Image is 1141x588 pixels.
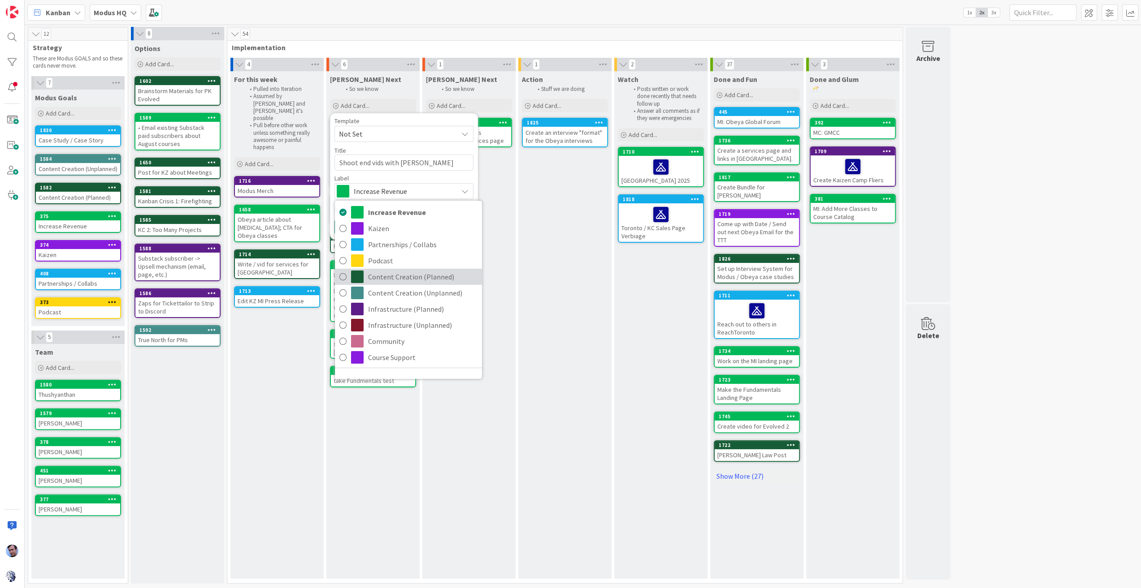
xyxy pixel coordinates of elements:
li: Answer all comments as if they were emergencies [629,107,703,122]
a: 1736Create a services page and links in [GEOGRAPHIC_DATA]. [714,136,800,165]
a: 1718take Fundmentals test [330,366,416,387]
label: Title [334,146,346,155]
a: Infrastructure (Unplanned) [335,317,482,333]
div: 1825 [527,120,607,126]
div: 1710[GEOGRAPHIC_DATA] 2025 [619,148,703,186]
div: 1722[PERSON_NAME] Law Post [715,441,799,461]
span: Jim Next [330,75,401,84]
div: 1586 [135,289,220,297]
div: 1580 [36,381,120,389]
span: 1 [437,59,444,70]
div: 1602 [139,78,220,84]
span: Infrastructure (Unplanned) [368,318,477,332]
img: avatar [6,570,18,582]
div: [PERSON_NAME] [36,503,120,515]
span: Course Support [368,351,477,364]
div: 1709Create Kaizen Camp Fliers [811,147,895,186]
div: Set up Interview System for Modus / Obeya case studies [715,263,799,283]
div: 1736 [719,137,799,144]
a: Partnerships / Collabs [335,236,482,253]
span: 5 [46,332,53,343]
span: Content Creation (Planned) [368,270,477,283]
div: 381 [811,195,895,203]
span: Strategy [33,43,117,52]
div: MI: Add More Classes to Course Catalog [811,203,895,223]
div: 1817 [715,173,799,181]
div: 1709 [815,148,895,155]
div: 1830 [36,126,120,134]
li: So we know [437,86,511,93]
span: Content Creation (Unplanned) [368,286,477,300]
div: Brainstorm Materials for PK Evolved [135,85,220,105]
span: Increase Revenue [368,206,477,219]
div: 1719 [719,211,799,217]
div: 1584 [40,156,120,162]
div: Post Prod [PERSON_NAME] [331,240,415,252]
div: 1825 [523,119,607,127]
div: Create Bundle for [PERSON_NAME] [715,181,799,201]
span: 1x [963,8,976,17]
a: 1584Content Creation (Unplanned) [35,154,121,176]
a: 1714Write / vid for services for [GEOGRAPHIC_DATA] [234,249,320,279]
span: Action [522,75,543,84]
span: For this week [234,75,278,84]
a: 1581Kanban Crisis 1: Firefighting [134,186,221,208]
a: 1739Use [DOMAIN_NAME] to set up a populated schedule for late aug / early sept. 90 minute worksho... [330,260,416,322]
div: 1589 [135,114,220,122]
div: 378 [36,438,120,446]
div: Kanban Crisis 1: Firefighting [135,195,220,207]
div: 373 [36,298,120,306]
div: Make the Fundamentals Landing Page [715,384,799,403]
span: Not Set [339,128,451,140]
div: 1581Kanban Crisis 1: Firefighting [135,187,220,207]
span: 6 [341,59,348,70]
span: 7 [46,77,53,88]
span: Team [35,348,53,356]
div: 445 [715,108,799,116]
div: 378 [40,439,120,445]
div: 1579 [36,409,120,417]
div: 1722 [719,442,799,448]
div: 1592 [135,326,220,334]
a: 1602Brainstorm Materials for PK Evolved [134,76,221,106]
div: 1734 [719,348,799,354]
div: 451 [36,467,120,475]
div: 1585 [139,217,220,223]
p: These are Modus GOALS and so these cards never move. [33,55,123,70]
div: 1816Post Prod [PERSON_NAME] [331,232,415,252]
div: 1713Edit KZ MI Press Release [235,287,319,307]
div: 1586 [139,290,220,296]
img: JB [6,545,18,557]
a: Kaizen [335,220,482,236]
div: 1586Zaps for Tickettailor to Strip to Discord [135,289,220,317]
div: 378[PERSON_NAME] [36,438,120,458]
div: 1588 [135,245,220,253]
a: 1716Modus Merch [234,176,320,197]
div: 1723 [719,377,799,383]
div: 408 [36,270,120,278]
div: 1737spend some time with [URL][DOMAIN_NAME] [331,330,415,358]
span: 2x [976,8,988,17]
span: Increase Revenue [354,185,453,197]
a: Course Support [335,349,482,365]
div: 1745 [719,413,799,420]
div: 1582 [36,184,120,192]
span: 37 [725,59,734,70]
a: 1722[PERSON_NAME] Law Post [714,440,800,462]
a: 375Increase Revenue [35,211,121,233]
div: 1719Come up with Date / Send out next Obeya Email for the TTT [715,210,799,246]
a: 1582Content Creation (Planned) [35,183,121,204]
a: Edit Labels... [335,373,404,389]
div: 1818 [623,196,703,202]
div: 1650 [139,159,220,166]
a: Community [335,333,482,349]
textarea: Shoot end vids with [PERSON_NAME] [334,155,473,171]
div: [PERSON_NAME] [36,475,120,486]
div: 1602Brainstorm Materials for PK Evolved [135,77,220,105]
div: 1714 [239,251,319,258]
div: 1818 [619,195,703,203]
span: Toni Next [426,75,497,84]
span: Implementation [232,43,891,52]
span: Modus Goals [35,93,77,102]
div: Work on the MI landing page [715,355,799,367]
